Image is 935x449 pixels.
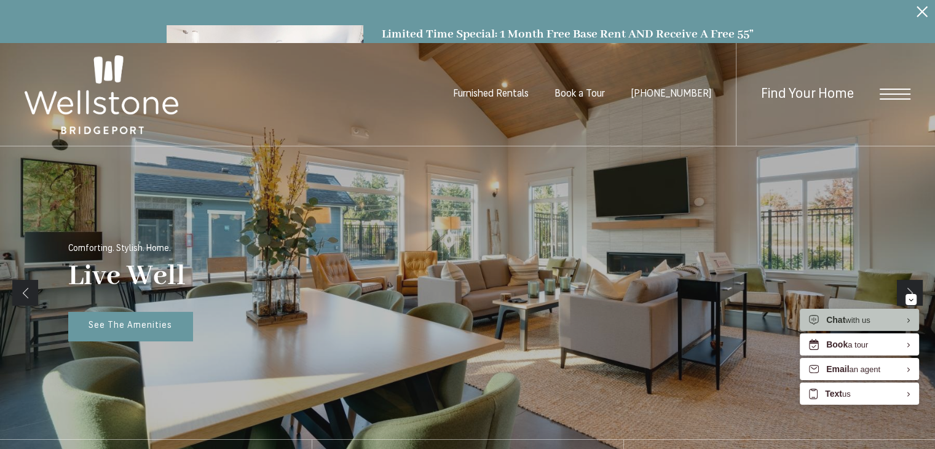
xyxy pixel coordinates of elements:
p: Live Well [68,260,186,295]
div: Limited Time Special: 1 Month Free Base Rent AND Receive A Free 55” Smart TV!* [382,25,769,63]
button: Open Menu [880,89,910,100]
span: [PHONE_NUMBER] [631,89,711,99]
a: Next [897,280,923,306]
a: Find Your Home [761,87,854,101]
img: Settle into comfort at Wellstone [167,25,363,140]
a: Previous [12,280,38,306]
a: Furnished Rentals [453,89,529,99]
span: See The Amenities [89,321,172,330]
p: Comforting. Stylish. Home. [68,244,171,253]
img: Wellstone [25,55,178,134]
a: Call us at (253) 400-3144 [631,89,711,99]
a: See The Amenities [68,312,193,341]
a: Book a Tour [554,89,605,99]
